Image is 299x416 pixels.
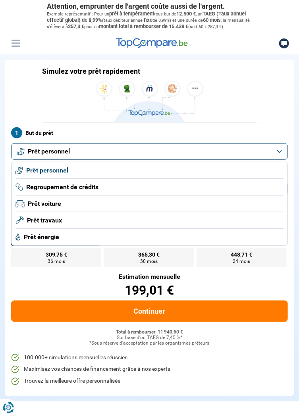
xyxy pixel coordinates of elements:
[11,366,288,374] li: Maximisez vos chances de financement grâce à nos experts
[47,11,246,23] span: TAEG (Taux annuel effectif global) de 8,99%
[231,252,252,257] span: 448,71 €
[177,11,196,17] span: 12.500 €
[11,143,288,160] button: Prêt personnel
[11,330,288,335] div: Total à rembourser: 11 940,60 €
[144,17,153,23] span: fixe
[27,216,62,225] span: Prêt travaux
[26,166,68,175] span: Prêt personnel
[233,259,250,264] span: 24 mois
[140,259,158,264] span: 30 mois
[11,127,288,138] label: But du prêt
[110,11,154,17] span: prêt à tempérament
[138,252,160,257] span: 365,30 €
[11,274,288,280] div: Estimation mensuelle
[11,335,288,341] div: Sur base d'un TAEG de 7,45 %*
[11,284,288,297] div: 199,01 €
[94,81,205,122] img: TopCompare.be
[10,37,21,49] button: Menu
[42,67,141,76] h1: Simulez votre prêt rapidement
[99,23,189,29] span: montant total à rembourser de 15.438 €
[11,301,288,322] button: Continuer
[48,259,65,264] span: 36 mois
[28,147,70,156] span: Prêt personnel
[28,199,61,208] span: Prêt voiture
[26,183,98,192] span: Regroupement de crédits
[11,354,288,362] li: 100.000+ simulations mensuelles réussies
[47,2,252,11] p: Attention, emprunter de l'argent coûte aussi de l'argent.
[47,11,252,30] p: Exemple représentatif : Pour un tous but de , un (taux débiteur annuel de 8,99%) et une durée de ...
[11,378,288,385] li: Trouvez la meilleure offre personnalisée
[116,38,188,48] img: TopCompare
[24,233,59,242] span: Prêt énergie
[46,252,67,257] span: 309,75 €
[68,23,85,29] span: 257,3 €
[203,17,221,23] span: 60 mois
[11,341,288,346] div: *Sous réserve d'acceptation par les organismes prêteurs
